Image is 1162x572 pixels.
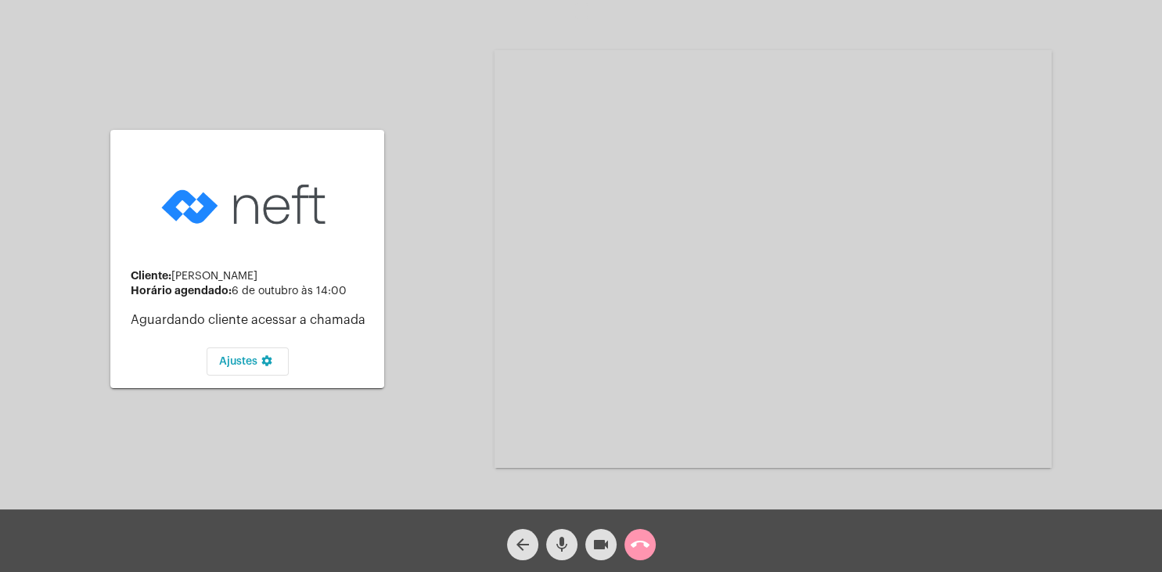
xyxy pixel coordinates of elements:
[552,535,571,554] mat-icon: mic
[131,313,372,327] p: Aguardando cliente acessar a chamada
[513,535,532,554] mat-icon: arrow_back
[257,354,276,373] mat-icon: settings
[157,160,337,250] img: logo-neft-novo-2.png
[219,356,276,367] span: Ajustes
[631,535,649,554] mat-icon: call_end
[131,270,372,282] div: [PERSON_NAME]
[131,285,372,297] div: 6 de outubro às 14:00
[131,285,232,296] strong: Horário agendado:
[207,347,289,376] button: Ajustes
[131,270,171,281] strong: Cliente:
[592,535,610,554] mat-icon: videocam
